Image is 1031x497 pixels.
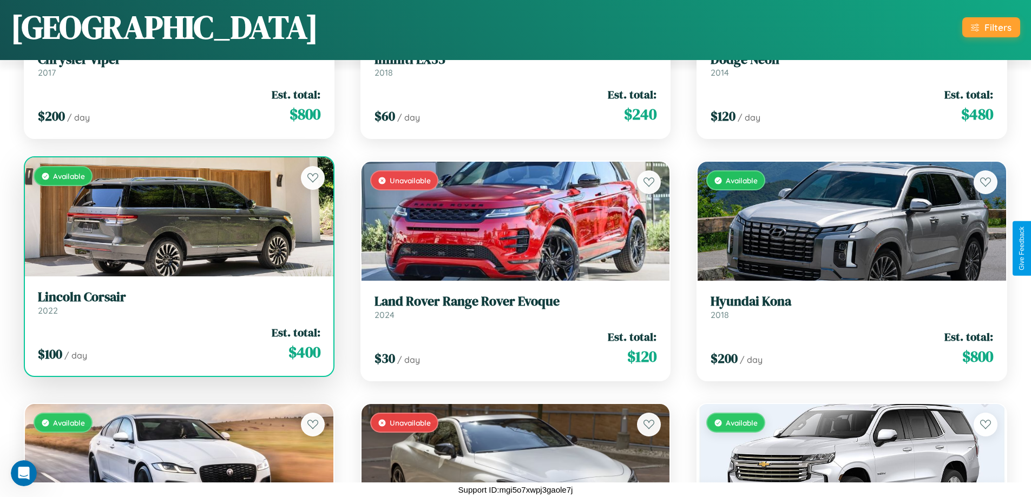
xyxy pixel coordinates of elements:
h3: Lincoln Corsair [38,289,320,305]
span: 2018 [711,309,729,320]
span: 2018 [375,67,393,78]
span: Unavailable [390,418,431,427]
span: Available [53,171,85,181]
a: Lincoln Corsair2022 [38,289,320,316]
span: 2014 [711,67,729,78]
span: $ 200 [711,349,738,367]
iframe: Intercom live chat [11,460,37,486]
h3: Land Rover Range Rover Evoque [375,294,657,309]
a: Infiniti EX352018 [375,52,657,78]
button: Filters [962,17,1020,37]
a: Dodge Neon2014 [711,52,993,78]
span: 2017 [38,67,56,78]
span: $ 30 [375,349,395,367]
span: Est. total: [944,329,993,344]
span: Available [726,418,758,427]
span: $ 100 [38,345,62,363]
span: Available [726,176,758,185]
span: $ 120 [711,107,736,125]
span: / day [397,112,420,123]
span: 2024 [375,309,395,320]
span: / day [67,112,90,123]
span: $ 800 [962,346,993,367]
h1: [GEOGRAPHIC_DATA] [11,5,318,49]
div: Give Feedback [1018,227,1026,270]
p: Support ID: mgi5o7xwpj3gaole7j [458,482,573,497]
span: Available [53,418,85,427]
span: Unavailable [390,176,431,185]
span: / day [738,112,760,123]
span: $ 120 [627,346,656,367]
span: / day [64,350,87,361]
span: $ 60 [375,107,395,125]
span: / day [740,354,763,365]
span: $ 480 [961,103,993,125]
span: 2022 [38,305,58,316]
span: Est. total: [272,87,320,102]
a: Hyundai Kona2018 [711,294,993,320]
a: Chrysler Viper2017 [38,52,320,78]
h3: Hyundai Kona [711,294,993,309]
span: Est. total: [608,87,656,102]
a: Land Rover Range Rover Evoque2024 [375,294,657,320]
span: $ 240 [624,103,656,125]
span: / day [397,354,420,365]
span: $ 200 [38,107,65,125]
span: Est. total: [608,329,656,344]
span: Est. total: [272,324,320,340]
div: Filters [984,22,1012,33]
span: $ 400 [288,341,320,363]
span: Est. total: [944,87,993,102]
span: $ 800 [290,103,320,125]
